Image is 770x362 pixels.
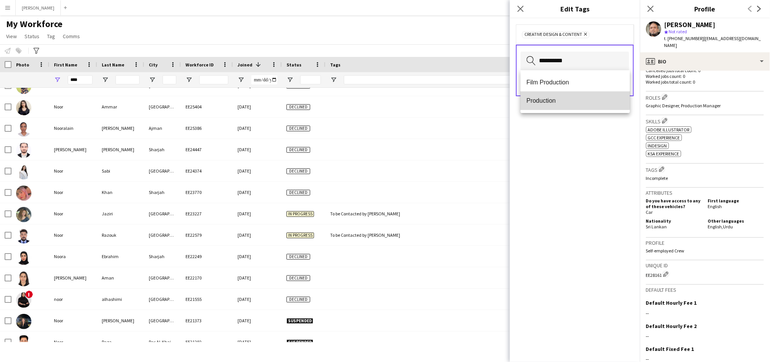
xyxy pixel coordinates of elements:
[708,198,764,204] h5: First language
[144,289,181,310] div: [GEOGRAPHIC_DATA]
[21,31,42,41] a: Status
[97,267,144,288] div: Aman
[646,165,764,173] h3: Tags
[646,262,764,269] h3: Unique ID
[16,121,31,137] img: Nooralain Mohammed
[287,190,310,196] span: Declined
[199,75,228,84] input: Workforce ID Filter Input
[144,310,181,331] div: [GEOGRAPHIC_DATA]
[6,18,62,30] span: My Workforce
[49,331,97,352] div: Noor
[646,270,764,278] div: EE28161
[16,228,31,244] img: Noor Razouk
[186,76,192,83] button: Open Filter Menu
[287,168,310,174] span: Declined
[287,76,293,83] button: Open Filter Menu
[186,62,214,68] span: Workforce ID
[181,331,233,352] div: EE21292
[233,96,282,117] div: [DATE]
[233,331,282,352] div: [DATE]
[97,225,144,246] div: Razouk
[527,97,624,104] span: Production
[287,275,310,281] span: Declined
[181,246,233,267] div: EE22249
[25,291,33,298] span: !
[144,182,181,203] div: Sharjah
[68,75,93,84] input: First Name Filter Input
[16,186,31,201] img: Noor Khan
[49,118,97,139] div: Nooralain
[646,103,721,108] span: Graphic Designer, Production Manager
[47,33,55,40] span: Tag
[44,31,58,41] a: Tag
[49,310,97,331] div: Noor
[16,250,31,265] img: Noora Ebrahim
[646,218,702,224] h5: Nationality
[664,36,704,41] span: t. [PHONE_NUMBER]
[97,289,144,310] div: alhashimi
[181,310,233,331] div: EE21373
[102,62,124,68] span: Last Name
[63,33,80,40] span: Comms
[54,62,77,68] span: First Name
[144,139,181,160] div: Sharjah
[233,310,282,331] div: [DATE]
[326,203,643,224] div: To be Contacted by [PERSON_NAME]
[16,335,31,351] img: Noor Raza
[646,198,702,209] h5: Do you have access to any of these vehicles?
[49,225,97,246] div: Noor
[144,96,181,117] div: [GEOGRAPHIC_DATA]
[102,76,109,83] button: Open Filter Menu
[287,126,310,131] span: Declined
[326,225,643,246] div: To be Contacted by [PERSON_NAME]
[640,4,770,14] h3: Profile
[648,127,690,133] span: Adobe Illustrator
[287,318,313,324] span: Suspended
[181,96,233,117] div: EE25404
[646,79,764,85] p: Worked jobs total count: 0
[646,323,697,330] h3: Default Hourly Fee 2
[233,203,282,224] div: [DATE]
[3,31,20,41] a: View
[287,254,310,260] span: Declined
[233,118,282,139] div: [DATE]
[723,224,733,229] span: Urdu
[49,160,97,181] div: Noor
[287,339,313,345] span: Suspended
[648,151,679,157] span: KSA Experience
[49,96,97,117] div: Noor
[648,135,680,141] span: GCC Experience
[300,75,321,84] input: Status Filter Input
[16,293,31,308] img: noor alhashimi
[144,118,181,139] div: Ajman
[287,104,310,110] span: Declined
[6,33,17,40] span: View
[181,289,233,310] div: EE21555
[646,333,764,339] div: --
[144,246,181,267] div: Sharjah
[646,93,764,101] h3: Roles
[181,139,233,160] div: EE24447
[97,160,144,181] div: Sabi
[646,175,764,181] p: Incomplete
[527,79,624,86] span: Film Production
[49,267,97,288] div: [PERSON_NAME]
[646,248,764,254] p: Self-employed Crew
[97,182,144,203] div: Khan
[646,346,694,352] h3: Default Fixed Fee 1
[330,76,337,83] button: Open Filter Menu
[97,203,144,224] div: Jaziri
[97,118,144,139] div: [PERSON_NAME]
[49,246,97,267] div: Noora
[181,267,233,288] div: EE22170
[524,32,582,38] span: Creative Design & Content
[49,203,97,224] div: Noor
[640,52,770,71] div: Bio
[149,62,158,68] span: City
[16,0,61,15] button: [PERSON_NAME]
[233,267,282,288] div: [DATE]
[646,310,764,317] div: --
[60,31,83,41] a: Comms
[181,225,233,246] div: EE22579
[16,164,31,179] img: Noor Sabi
